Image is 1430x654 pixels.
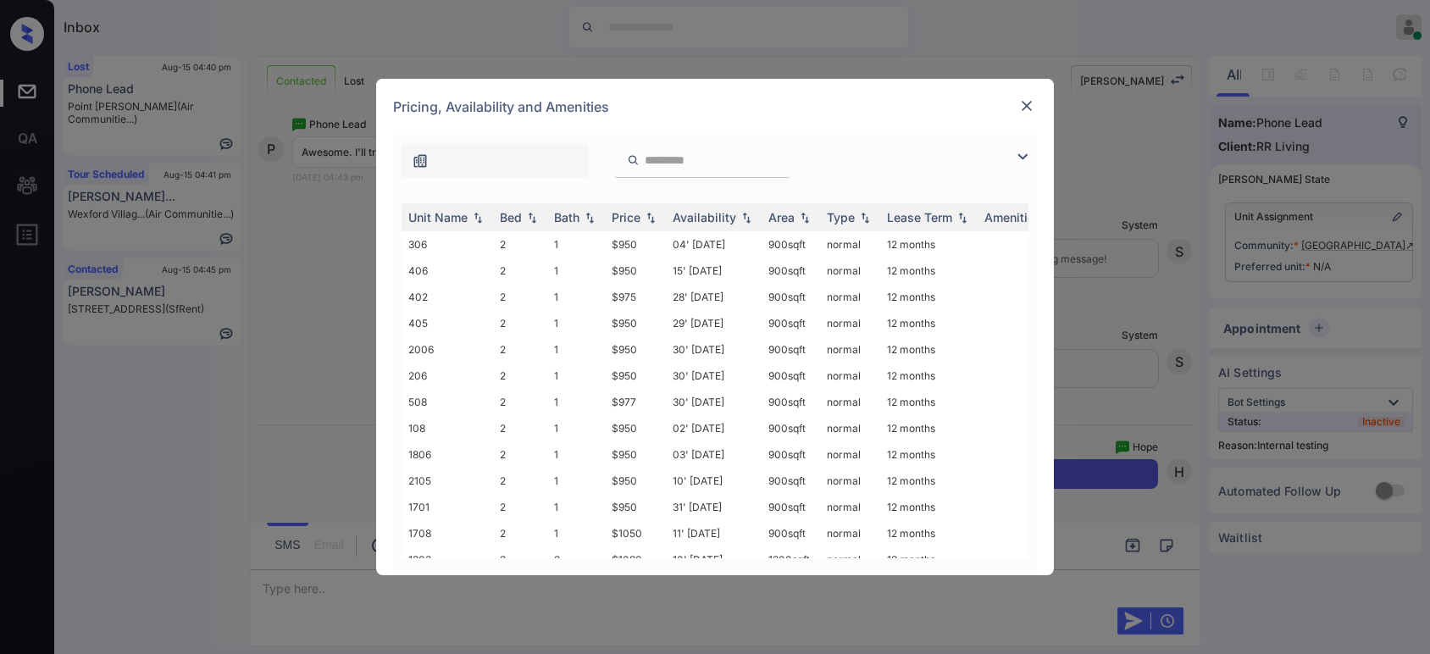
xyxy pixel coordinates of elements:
td: 1 [547,415,605,441]
td: 405 [402,310,493,336]
td: 29' [DATE] [666,310,762,336]
div: Area [768,210,795,224]
td: 900 sqft [762,494,820,520]
img: sorting [469,212,486,224]
td: 1 [547,494,605,520]
img: sorting [856,212,873,224]
td: 04' [DATE] [666,231,762,258]
div: Bath [554,210,579,224]
div: Type [827,210,855,224]
td: $950 [605,258,666,284]
div: Unit Name [408,210,468,224]
img: sorting [738,212,755,224]
td: 12 months [880,284,978,310]
td: 1 [547,520,605,546]
td: 12 months [880,231,978,258]
td: 900 sqft [762,284,820,310]
td: 900 sqft [762,363,820,389]
td: 1 [547,284,605,310]
td: 31' [DATE] [666,494,762,520]
td: normal [820,231,880,258]
td: 02' [DATE] [666,415,762,441]
td: 1 [547,231,605,258]
td: 12 months [880,363,978,389]
td: 1708 [402,520,493,546]
td: 1 [547,441,605,468]
td: 900 sqft [762,310,820,336]
td: 1303 [402,546,493,573]
td: 900 sqft [762,336,820,363]
td: 2 [493,363,547,389]
td: 12 months [880,310,978,336]
td: $977 [605,389,666,415]
td: 15' [DATE] [666,258,762,284]
td: 3 [493,546,547,573]
td: 900 sqft [762,389,820,415]
td: 2 [493,415,547,441]
td: $950 [605,231,666,258]
td: 900 sqft [762,258,820,284]
td: $950 [605,363,666,389]
td: 2 [493,336,547,363]
td: 1 [547,310,605,336]
td: 30' [DATE] [666,336,762,363]
td: 900 sqft [762,415,820,441]
td: 12 months [880,494,978,520]
div: Price [612,210,640,224]
img: icon-zuma [412,152,429,169]
div: Bed [500,210,522,224]
td: $975 [605,284,666,310]
td: normal [820,363,880,389]
td: 2 [493,468,547,494]
td: normal [820,520,880,546]
td: 2006 [402,336,493,363]
td: 12 months [880,546,978,573]
td: 306 [402,231,493,258]
td: $950 [605,441,666,468]
div: Pricing, Availability and Amenities [376,79,1054,135]
td: 10' [DATE] [666,468,762,494]
img: sorting [796,212,813,224]
td: 900 sqft [762,468,820,494]
td: 1 [547,336,605,363]
td: 12 months [880,441,978,468]
img: sorting [581,212,598,224]
td: normal [820,336,880,363]
td: 1 [547,258,605,284]
td: normal [820,258,880,284]
td: 2 [493,258,547,284]
td: 2 [547,546,605,573]
td: 30' [DATE] [666,389,762,415]
td: 1701 [402,494,493,520]
td: 2 [493,520,547,546]
td: 12 months [880,336,978,363]
div: Availability [673,210,736,224]
td: 12 months [880,389,978,415]
td: $950 [605,468,666,494]
td: 10' [DATE] [666,546,762,573]
img: icon-zuma [627,152,640,168]
td: $950 [605,415,666,441]
img: sorting [954,212,971,224]
img: sorting [642,212,659,224]
td: $950 [605,336,666,363]
td: 1 [547,363,605,389]
td: 900 sqft [762,520,820,546]
td: 2 [493,389,547,415]
td: 2 [493,494,547,520]
td: normal [820,441,880,468]
img: icon-zuma [1012,147,1033,167]
td: 900 sqft [762,231,820,258]
td: 12 months [880,258,978,284]
td: 900 sqft [762,441,820,468]
td: 1200 sqft [762,546,820,573]
td: 406 [402,258,493,284]
td: 508 [402,389,493,415]
td: 206 [402,363,493,389]
td: 11' [DATE] [666,520,762,546]
td: 2 [493,310,547,336]
div: Amenities [984,210,1041,224]
td: 2105 [402,468,493,494]
td: 1 [547,468,605,494]
td: normal [820,284,880,310]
